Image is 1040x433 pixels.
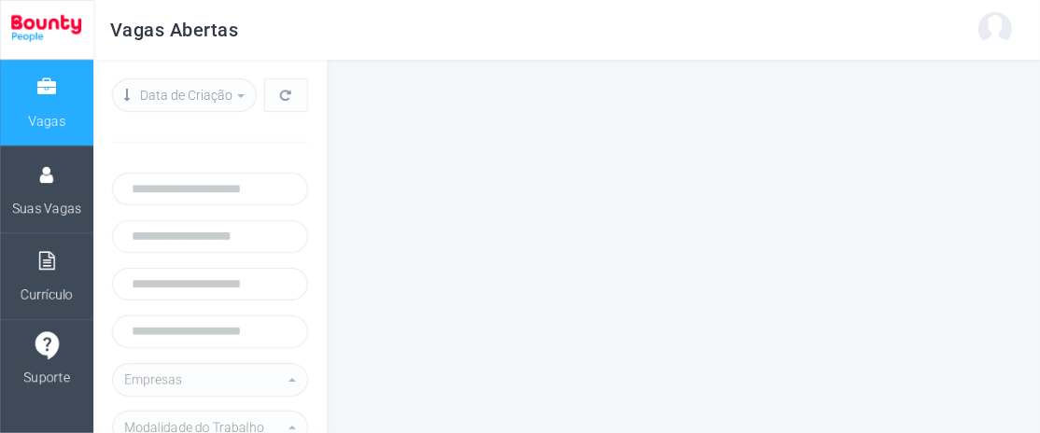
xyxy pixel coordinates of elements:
div: Empresas [124,369,285,391]
span: Vagas [28,105,65,138]
img: Imagem do generica do usuário no sistema. [978,12,1012,46]
h4: Vagas Abertas [110,16,239,44]
span: Currículo [21,278,73,312]
img: icon-support.svg [35,331,60,360]
span: Suporte [24,360,70,394]
div: Data de Criação descrecente [124,84,233,106]
button: Data de Criação descrecente [112,78,257,112]
span: Suas Vagas [12,191,81,225]
button: Empresas [112,363,308,397]
img: Imagem do logo da bounty people. [11,15,81,44]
